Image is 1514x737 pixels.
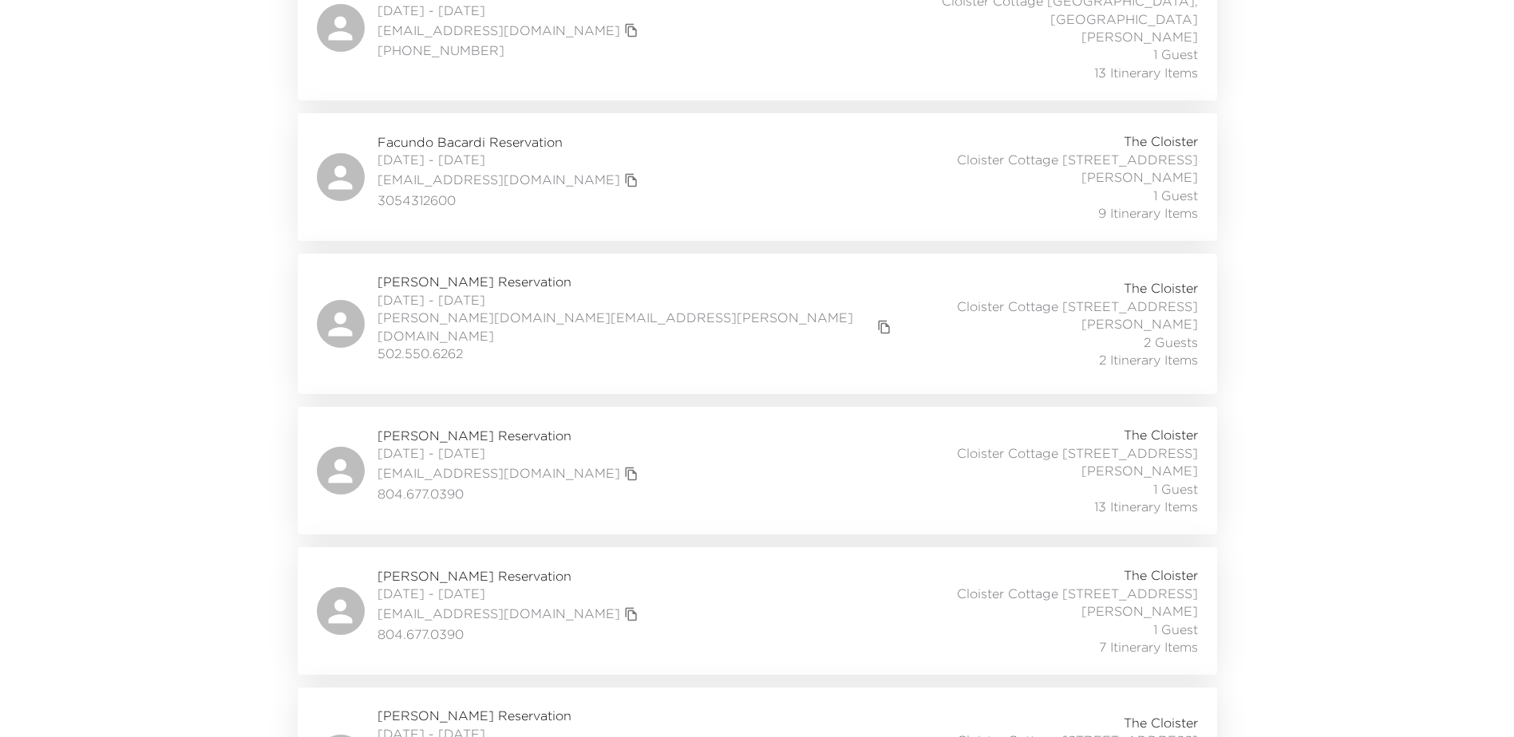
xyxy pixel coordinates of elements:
a: [EMAIL_ADDRESS][DOMAIN_NAME] [378,464,620,482]
a: [EMAIL_ADDRESS][DOMAIN_NAME] [378,605,620,622]
button: copy primary member email [620,463,642,485]
span: The Cloister [1124,426,1198,443]
span: The Cloister [1124,279,1198,297]
a: [EMAIL_ADDRESS][DOMAIN_NAME] [378,171,620,188]
span: [DATE] - [DATE] [378,585,642,602]
button: copy primary member email [620,19,642,41]
span: 13 Itinerary Items [1094,64,1198,81]
button: copy primary member email [873,316,895,338]
span: 804.677.0390 [378,625,642,643]
span: [DATE] - [DATE] [378,444,642,462]
span: Cloister Cottage [STREET_ADDRESS] [957,444,1198,462]
span: The Cloister [1124,714,1198,731]
a: [PERSON_NAME][DOMAIN_NAME][EMAIL_ADDRESS][PERSON_NAME][DOMAIN_NAME] [378,309,873,345]
span: 1 Guest [1153,45,1198,63]
span: 804.677.0390 [378,485,642,503]
a: [PERSON_NAME] Reservation[DATE] - [DATE][PERSON_NAME][DOMAIN_NAME][EMAIL_ADDRESS][PERSON_NAME][DO... [298,254,1217,394]
a: Facundo Bacardi Reservation[DATE] - [DATE][EMAIL_ADDRESS][DOMAIN_NAME]copy primary member email30... [298,113,1217,241]
span: [PERSON_NAME] Reservation [378,427,642,444]
span: The Cloister [1124,132,1198,150]
span: [PERSON_NAME] Reservation [378,707,642,724]
span: [DATE] - [DATE] [378,151,642,168]
span: Cloister Cottage [STREET_ADDRESS] [957,151,1198,168]
span: 502.550.6262 [378,345,895,362]
span: [PERSON_NAME] [1081,462,1198,479]
span: 13 Itinerary Items [1094,498,1198,515]
span: Facundo Bacardi Reservation [378,133,642,151]
span: 7 Itinerary Items [1099,638,1198,656]
a: [PERSON_NAME] Reservation[DATE] - [DATE][EMAIL_ADDRESS][DOMAIN_NAME]copy primary member email804.... [298,547,1217,675]
button: copy primary member email [620,603,642,625]
span: Cloister Cottage [STREET_ADDRESS] [957,585,1198,602]
span: 1 Guest [1153,187,1198,204]
span: Cloister Cottage [STREET_ADDRESS] [957,298,1198,315]
span: [PERSON_NAME] Reservation [378,273,895,290]
span: 3054312600 [378,191,642,209]
span: [PERSON_NAME] [1081,28,1198,45]
span: [PERSON_NAME] Reservation [378,567,642,585]
span: [PERSON_NAME] [1081,168,1198,186]
span: [DATE] - [DATE] [378,291,895,309]
span: 1 Guest [1153,480,1198,498]
span: [PERSON_NAME] [1081,602,1198,620]
a: [EMAIL_ADDRESS][DOMAIN_NAME] [378,22,620,39]
span: 2 Itinerary Items [1099,351,1198,368]
span: [PHONE_NUMBER] [378,41,642,59]
span: The Cloister [1124,566,1198,584]
span: [DATE] - [DATE] [378,2,642,19]
a: [PERSON_NAME] Reservation[DATE] - [DATE][EMAIL_ADDRESS][DOMAIN_NAME]copy primary member email804.... [298,407,1217,534]
span: 9 Itinerary Items [1098,204,1198,222]
span: 1 Guest [1153,621,1198,638]
span: 2 Guests [1144,333,1198,351]
button: copy primary member email [620,169,642,191]
span: [PERSON_NAME] [1081,315,1198,333]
